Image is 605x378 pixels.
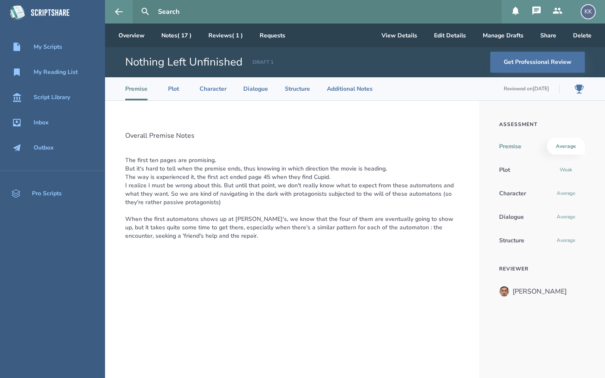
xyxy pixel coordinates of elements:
[125,77,147,100] li: Premise
[285,77,310,100] li: Structure
[327,77,373,100] li: Additional Notes
[499,213,524,221] div: Dialogue
[34,44,62,50] div: My Scripts
[155,24,198,47] a: Notes( 17 )
[427,24,473,47] button: Edit Details
[34,144,54,151] div: Outbox
[375,24,424,47] button: View Details
[547,232,585,249] div: Average
[243,77,268,100] li: Dialogue
[200,77,226,100] li: Character
[125,156,459,240] p: The first ten pages are promising. But it's hard to tell when the premise ends, thus knowing in w...
[34,119,49,126] div: Inbox
[547,208,585,225] div: Average
[112,24,151,47] a: Overview
[547,138,585,155] div: Average
[389,85,560,93] li: Reviewed on [DATE]
[499,121,585,128] h3: Assessment
[499,236,524,244] div: Structure
[547,185,585,202] div: Average
[125,131,459,140] h2: Overall Premise Notes
[253,59,274,66] div: DRAFT 1
[499,282,585,301] a: [PERSON_NAME]
[476,24,530,47] button: Manage Drafts
[253,24,292,47] a: Requests
[32,190,62,197] div: Pro Scripts
[125,55,242,70] h1: Nothing Left Unfinished
[490,52,585,73] button: Get Professional Review
[534,24,563,47] button: Share
[499,189,526,197] div: Character
[499,286,509,297] img: user_1756948650-crop.jpg
[547,161,585,178] div: Weak
[202,24,250,47] a: Reviews( 1 )
[513,288,567,295] div: [PERSON_NAME]
[581,4,596,19] div: KK
[499,142,521,150] div: Premise
[566,24,598,47] button: Delete
[164,77,183,100] li: Plot
[34,94,70,101] div: Script Library
[499,265,585,272] h3: Reviewer
[499,166,510,174] div: Plot
[34,69,78,76] div: My Reading List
